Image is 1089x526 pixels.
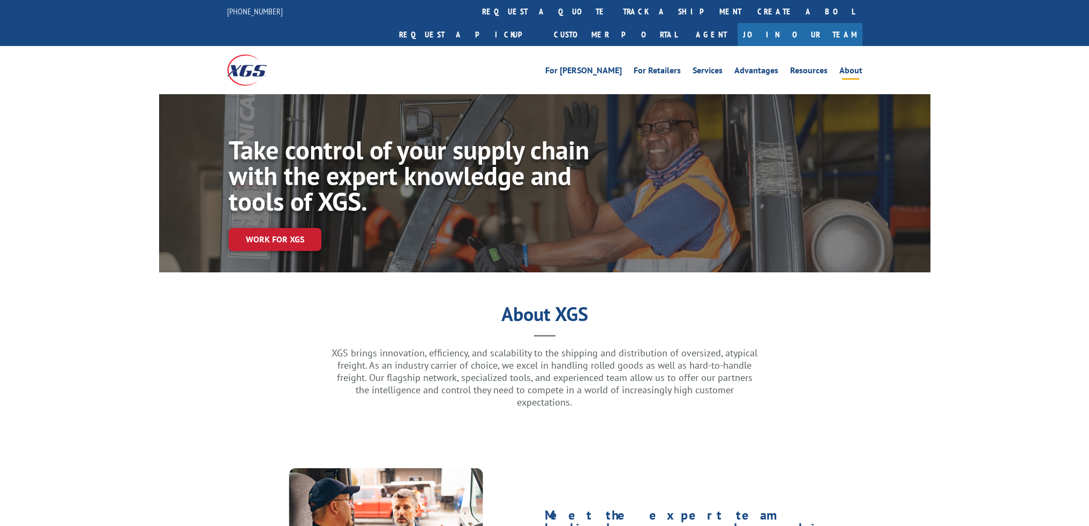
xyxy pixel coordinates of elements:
a: Services [693,66,723,78]
a: Request a pickup [391,23,546,46]
a: [PHONE_NUMBER] [227,6,283,17]
a: Resources [790,66,828,78]
p: XGS brings innovation, efficiency, and scalability to the shipping and distribution of oversized,... [331,347,759,408]
h1: Take control of your supply chain with the expert knowledge and tools of XGS. [229,137,592,219]
a: For Retailers [634,66,681,78]
a: Agent [685,23,738,46]
a: About [839,66,862,78]
a: Customer Portal [546,23,685,46]
a: For [PERSON_NAME] [545,66,622,78]
h1: About XGS [159,307,930,327]
a: Work for XGS [229,228,321,251]
a: Advantages [734,66,778,78]
a: Join Our Team [738,23,862,46]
